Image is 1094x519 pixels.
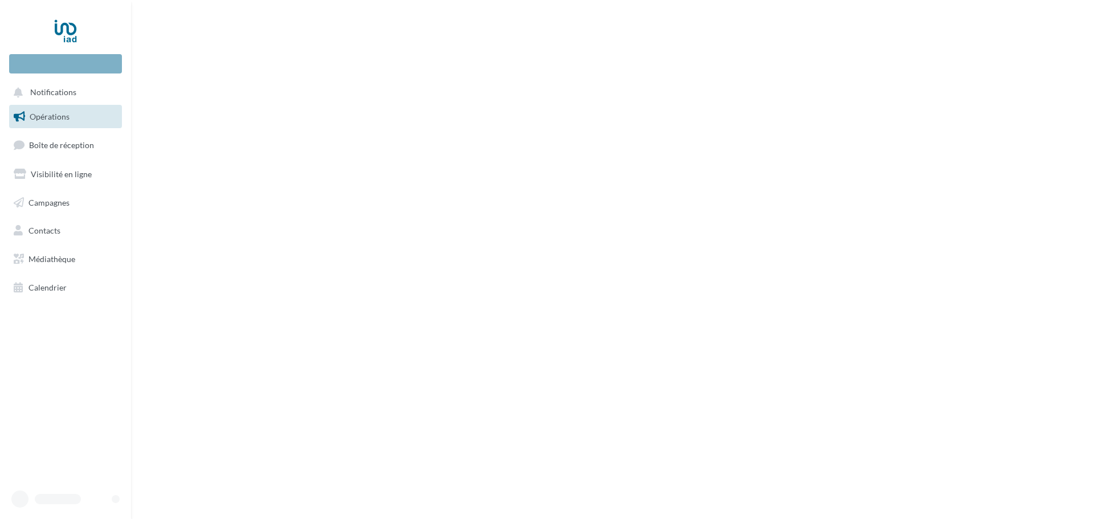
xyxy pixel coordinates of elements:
[9,54,122,73] div: Nouvelle campagne
[28,226,60,235] span: Contacts
[7,219,124,243] a: Contacts
[28,254,75,264] span: Médiathèque
[7,162,124,186] a: Visibilité en ligne
[7,191,124,215] a: Campagnes
[7,276,124,300] a: Calendrier
[30,88,76,97] span: Notifications
[7,247,124,271] a: Médiathèque
[28,197,70,207] span: Campagnes
[31,169,92,179] span: Visibilité en ligne
[7,133,124,157] a: Boîte de réception
[30,112,70,121] span: Opérations
[29,140,94,150] span: Boîte de réception
[28,283,67,292] span: Calendrier
[7,105,124,129] a: Opérations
